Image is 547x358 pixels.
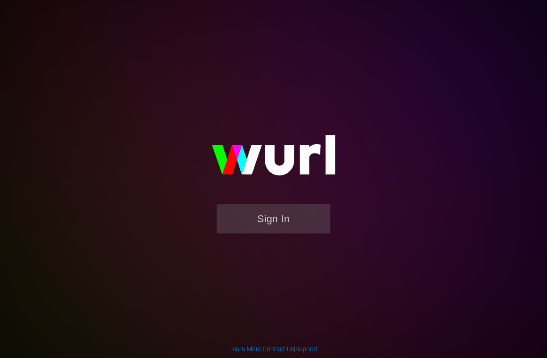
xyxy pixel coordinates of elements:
[182,115,365,204] img: wurl-logo-on-black-223613ac3d8ba8fe6dc639794a292ebdb59501304c7dfd60c99c58986ef67473.svg
[229,345,261,353] a: Learn More
[295,345,318,353] a: Support
[229,344,318,353] div: | |
[217,204,330,234] button: Sign In
[263,345,294,353] a: Contact Us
